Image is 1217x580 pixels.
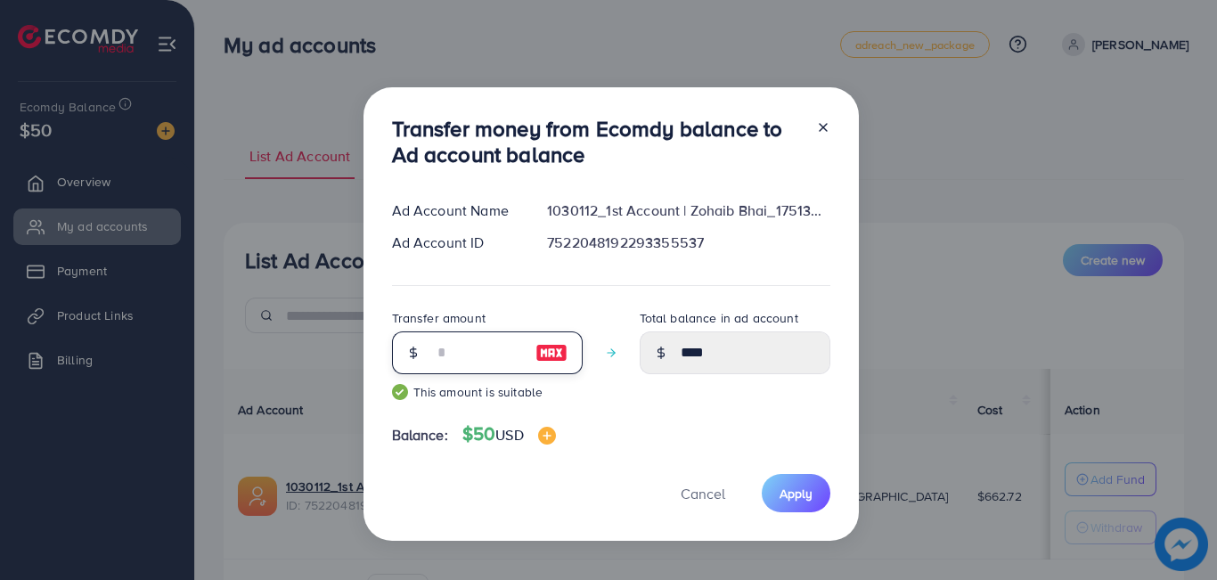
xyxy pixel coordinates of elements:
[640,309,798,327] label: Total balance in ad account
[392,116,802,167] h3: Transfer money from Ecomdy balance to Ad account balance
[462,423,556,445] h4: $50
[378,200,534,221] div: Ad Account Name
[392,384,408,400] img: guide
[681,484,725,503] span: Cancel
[392,383,583,401] small: This amount is suitable
[780,485,813,502] span: Apply
[392,425,448,445] span: Balance:
[495,425,523,445] span: USD
[658,474,747,512] button: Cancel
[378,233,534,253] div: Ad Account ID
[533,233,844,253] div: 7522048192293355537
[392,309,486,327] label: Transfer amount
[535,342,568,364] img: image
[538,427,556,445] img: image
[762,474,830,512] button: Apply
[533,200,844,221] div: 1030112_1st Account | Zohaib Bhai_1751363330022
